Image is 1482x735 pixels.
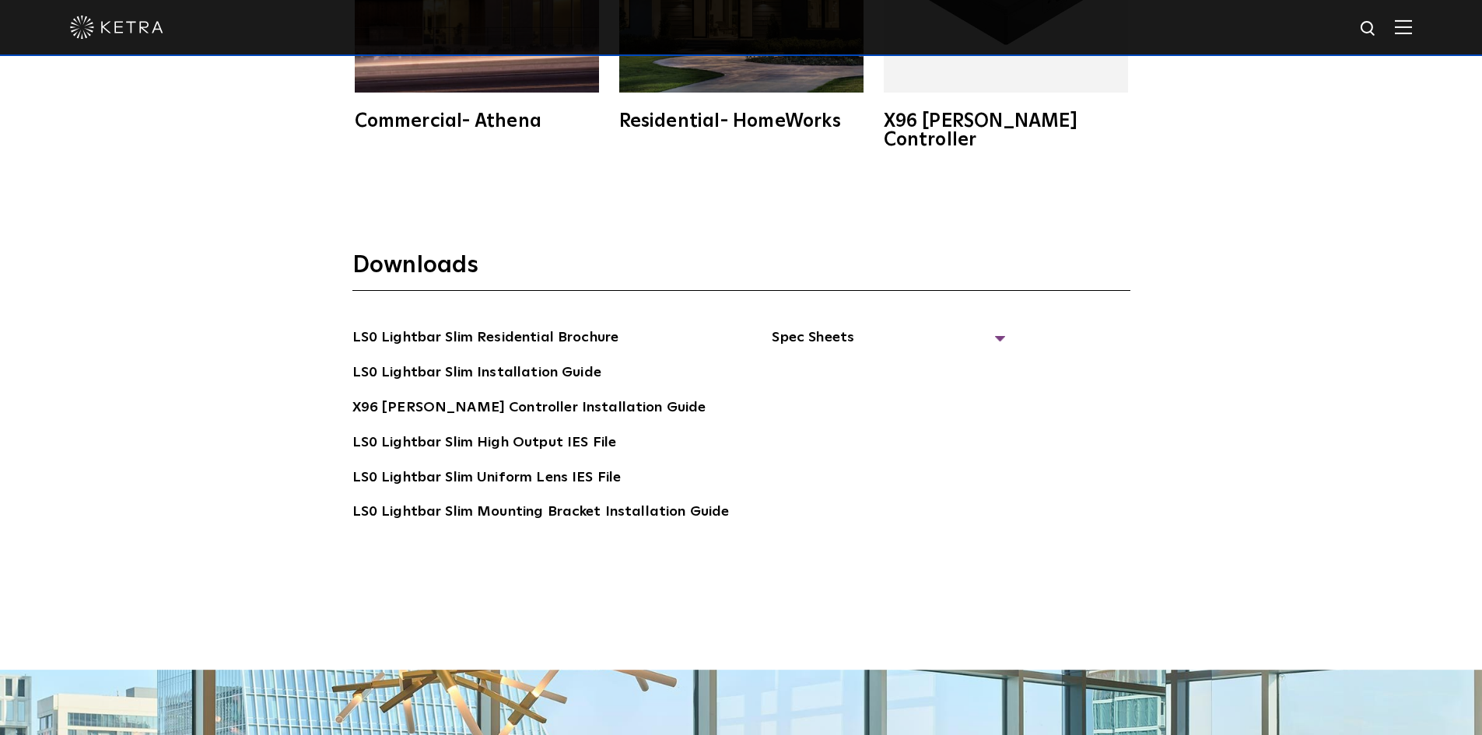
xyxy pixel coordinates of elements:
a: LS0 Lightbar Slim Uniform Lens IES File [352,467,622,492]
span: Spec Sheets [772,327,1005,361]
a: X96 [PERSON_NAME] Controller Installation Guide [352,397,706,422]
img: ketra-logo-2019-white [70,16,163,39]
h3: Downloads [352,250,1130,291]
div: Residential- HomeWorks [619,112,864,131]
div: X96 [PERSON_NAME] Controller [884,112,1128,149]
a: LS0 Lightbar Slim Installation Guide [352,362,601,387]
img: Hamburger%20Nav.svg [1395,19,1412,34]
img: search icon [1359,19,1379,39]
div: Commercial- Athena [355,112,599,131]
a: LS0 Lightbar Slim High Output IES File [352,432,617,457]
a: LS0 Lightbar Slim Mounting Bracket Installation Guide [352,501,730,526]
a: LS0 Lightbar Slim Residential Brochure [352,327,619,352]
